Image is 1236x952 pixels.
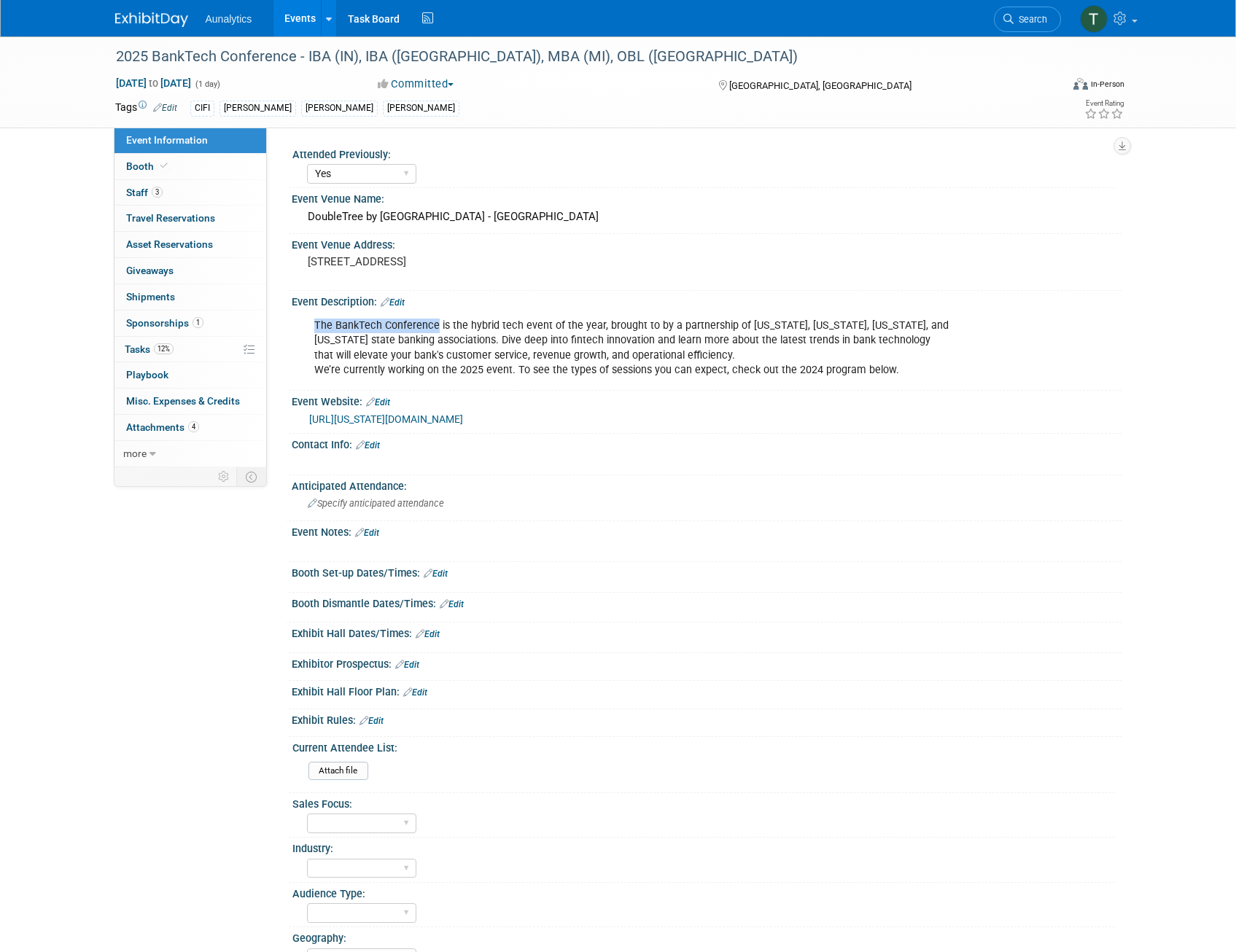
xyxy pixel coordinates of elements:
a: Edit [395,660,419,670]
span: to [147,77,160,89]
img: Tim Killilea [1080,5,1108,33]
a: Edit [381,297,405,308]
span: Giveaways [126,265,174,276]
div: Booth Dismantle Dates/Times: [292,593,1122,612]
span: [GEOGRAPHIC_DATA], [GEOGRAPHIC_DATA] [729,80,912,91]
pre: [STREET_ADDRESS] [308,255,621,268]
span: Search [1014,14,1047,25]
div: Current Attendee List: [292,737,1115,755]
img: Format-Inperson.png [1073,78,1088,90]
div: Anticipated Attendance: [292,475,1122,493]
span: 4 [188,421,199,432]
span: Shipments [126,291,175,303]
span: Attachments [126,421,199,433]
td: Toggle Event Tabs [236,467,266,486]
span: Asset Reservations [126,238,213,250]
span: more [123,448,147,459]
button: Committed [373,77,459,92]
td: Tags [115,100,177,117]
div: Event Venue Name: [292,188,1122,206]
div: In-Person [1090,79,1124,90]
div: Event Description: [292,291,1122,310]
span: Travel Reservations [126,212,215,224]
a: Travel Reservations [114,206,266,231]
a: Search [994,7,1061,32]
a: Attachments4 [114,415,266,440]
a: Asset Reservations [114,232,266,257]
div: Event Format [975,76,1125,98]
a: Edit [153,103,177,113]
span: Booth [126,160,171,172]
span: Event Information [126,134,208,146]
span: Misc. Expenses & Credits [126,395,240,407]
div: Event Rating [1084,100,1124,107]
div: DoubleTree by [GEOGRAPHIC_DATA] - [GEOGRAPHIC_DATA] [303,206,1111,228]
span: Tasks [125,343,174,355]
span: 12% [154,343,174,354]
td: Personalize Event Tab Strip [211,467,237,486]
div: Event Notes: [292,521,1122,540]
div: Geography: [292,927,1115,945]
a: Sponsorships1 [114,311,266,336]
div: Exhibit Rules: [292,709,1122,728]
div: Industry: [292,838,1115,856]
span: Playbook [126,369,168,381]
a: Booth [114,154,266,179]
div: [PERSON_NAME] [219,101,296,116]
a: Playbook [114,362,266,388]
div: [PERSON_NAME] [383,101,459,116]
a: Edit [440,599,464,609]
div: Audience Type: [292,883,1115,901]
a: Event Information [114,128,266,153]
a: Tasks12% [114,337,266,362]
a: Staff3 [114,180,266,206]
a: Edit [424,569,448,579]
a: more [114,441,266,467]
div: The BankTech Conference is the hybrid tech event of the year, brought to by a partnership of [US_... [304,311,961,384]
a: Edit [403,687,427,698]
a: Shipments [114,284,266,310]
span: Staff [126,187,163,198]
div: Exhibitor Prospectus: [292,653,1122,672]
div: Event Website: [292,391,1122,410]
a: Edit [356,440,380,450]
a: Edit [359,716,384,726]
div: CIFI [190,101,214,116]
div: Exhibit Hall Floor Plan: [292,681,1122,700]
span: Aunalytics [206,13,252,25]
i: Booth reservation complete [160,162,168,170]
span: Specify anticipated attendance [308,498,444,509]
div: Event Venue Address: [292,234,1122,252]
a: Misc. Expenses & Credits [114,389,266,414]
span: [DATE] [DATE] [115,77,192,90]
a: Giveaways [114,258,266,284]
div: Attended Previously: [292,144,1115,162]
span: 3 [152,187,163,198]
a: Edit [366,397,390,407]
span: Sponsorships [126,317,203,329]
div: Sales Focus: [292,793,1115,811]
div: Exhibit Hall Dates/Times: [292,623,1122,641]
a: [URL][US_STATE][DOMAIN_NAME] [309,413,463,425]
img: ExhibitDay [115,12,188,27]
span: (1 day) [194,79,220,89]
a: Edit [416,629,440,639]
a: Edit [355,528,379,538]
div: 2025 BankTech Conference - IBA (IN), IBA ([GEOGRAPHIC_DATA]), MBA (MI), OBL ([GEOGRAPHIC_DATA]) [111,44,1039,70]
div: [PERSON_NAME] [301,101,378,116]
div: Contact Info: [292,434,1122,453]
span: 1 [193,317,203,328]
div: Booth Set-up Dates/Times: [292,562,1122,581]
